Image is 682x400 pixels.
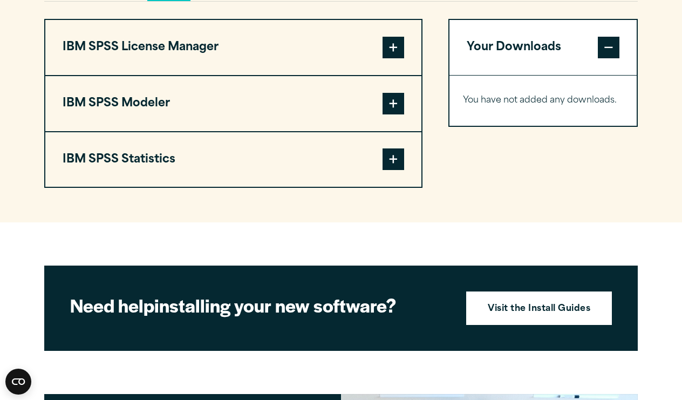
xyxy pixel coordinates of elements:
[45,20,421,75] button: IBM SPSS License Manager
[463,93,623,109] p: You have not added any downloads.
[449,75,637,126] div: Your Downloads
[45,132,421,187] button: IBM SPSS Statistics
[449,20,637,75] button: Your Downloads
[466,291,612,325] a: Visit the Install Guides
[488,302,590,316] strong: Visit the Install Guides
[45,76,421,131] button: IBM SPSS Modeler
[5,369,31,395] button: Open CMP widget
[70,292,154,318] strong: Need help
[70,293,448,317] h2: installing your new software?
